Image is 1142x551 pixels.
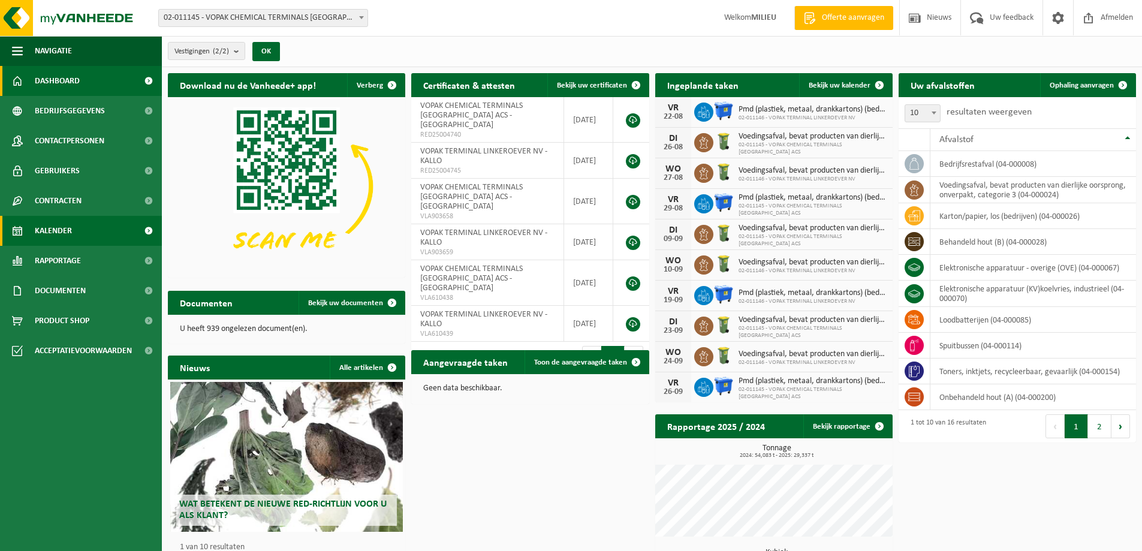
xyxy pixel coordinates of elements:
[661,266,685,274] div: 10-09
[35,156,80,186] span: Gebruikers
[739,224,887,233] span: Voedingsafval, bevat producten van dierlijke oorsprong, onverpakt, categorie 3
[661,388,685,396] div: 26-09
[930,255,1136,281] td: elektronische apparatuur - overige (OVE) (04-000067)
[420,310,547,329] span: VOPAK TERMINAL LINKEROEVER NV - KALLO
[534,359,627,366] span: Toon de aangevraagde taken
[564,143,613,179] td: [DATE]
[252,42,280,61] button: OK
[739,386,887,401] span: 02-011145 - VOPAK CHEMICAL TERMINALS [GEOGRAPHIC_DATA] ACS
[35,216,72,246] span: Kalender
[739,377,887,386] span: Pmd (plastiek, metaal, drankkartons) (bedrijven)
[35,336,132,366] span: Acceptatievoorwaarden
[661,357,685,366] div: 24-09
[739,105,887,115] span: Pmd (plastiek, metaal, drankkartons) (bedrijven)
[411,73,527,97] h2: Certificaten & attesten
[420,228,547,247] span: VOPAK TERMINAL LINKEROEVER NV - KALLO
[564,97,613,143] td: [DATE]
[739,258,887,267] span: Voedingsafval, bevat producten van dierlijke oorsprong, onverpakt, categorie 3
[661,204,685,213] div: 29-08
[713,254,734,274] img: WB-0140-HPE-GN-50
[420,248,555,257] span: VLA903659
[170,382,403,532] a: Wat betekent de nieuwe RED-richtlijn voor u als klant?
[661,453,893,459] span: 2024: 54,083 t - 2025: 29,337 t
[525,350,648,374] a: Toon de aangevraagde taken
[930,307,1136,333] td: loodbatterijen (04-000085)
[661,296,685,305] div: 19-09
[1065,414,1088,438] button: 1
[794,6,893,30] a: Offerte aanvragen
[35,36,72,66] span: Navigatie
[420,212,555,221] span: VLA903658
[330,356,404,380] a: Alle artikelen
[661,444,893,459] h3: Tonnage
[939,135,974,144] span: Afvalstof
[1111,414,1130,438] button: Next
[739,115,887,122] span: 02-011146 - VOPAK TERMINAL LINKEROEVER NV
[1045,414,1065,438] button: Previous
[661,348,685,357] div: WO
[35,126,104,156] span: Contactpersonen
[739,166,887,176] span: Voedingsafval, bevat producten van dierlijke oorsprong, onverpakt, categorie 3
[947,107,1032,117] label: resultaten weergeven
[1088,414,1111,438] button: 2
[35,66,80,96] span: Dashboard
[930,151,1136,177] td: bedrijfsrestafval (04-000008)
[739,141,887,156] span: 02-011145 - VOPAK CHEMICAL TERMINALS [GEOGRAPHIC_DATA] ACS
[739,359,887,366] span: 02-011146 - VOPAK TERMINAL LINKEROEVER NV
[661,103,685,113] div: VR
[930,177,1136,203] td: voedingsafval, bevat producten van dierlijke oorsprong, onverpakt, categorie 3 (04-000024)
[564,306,613,342] td: [DATE]
[423,384,637,393] p: Geen data beschikbaar.
[661,195,685,204] div: VR
[930,229,1136,255] td: behandeld hout (B) (04-000028)
[661,225,685,235] div: DI
[168,73,328,97] h2: Download nu de Vanheede+ app!
[739,350,887,359] span: Voedingsafval, bevat producten van dierlijke oorsprong, onverpakt, categorie 3
[180,325,393,333] p: U heeft 939 ongelezen document(en).
[905,104,941,122] span: 10
[411,350,520,374] h2: Aangevraagde taken
[661,174,685,182] div: 27-08
[713,284,734,305] img: WB-1100-HPE-BE-01
[35,306,89,336] span: Product Shop
[1040,73,1135,97] a: Ophaling aanvragen
[739,233,887,248] span: 02-011145 - VOPAK CHEMICAL TERMINALS [GEOGRAPHIC_DATA] ACS
[213,47,229,55] count: (2/2)
[661,256,685,266] div: WO
[751,13,776,22] strong: MILIEU
[661,378,685,388] div: VR
[420,101,523,130] span: VOPAK CHEMICAL TERMINALS [GEOGRAPHIC_DATA] ACS - [GEOGRAPHIC_DATA]
[35,246,81,276] span: Rapportage
[713,192,734,213] img: WB-1100-HPE-BE-01
[739,325,887,339] span: 02-011145 - VOPAK CHEMICAL TERMINALS [GEOGRAPHIC_DATA] ACS
[655,73,751,97] h2: Ingeplande taken
[930,359,1136,384] td: toners, inktjets, recycleerbaar, gevaarlijk (04-000154)
[661,134,685,143] div: DI
[564,260,613,306] td: [DATE]
[347,73,404,97] button: Verberg
[158,9,368,27] span: 02-011145 - VOPAK CHEMICAL TERMINALS BELGIUM ACS - ANTWERPEN
[557,82,627,89] span: Bekijk uw certificaten
[930,203,1136,229] td: karton/papier, los (bedrijven) (04-000026)
[930,333,1136,359] td: spuitbussen (04-000114)
[713,101,734,121] img: WB-1100-HPE-BE-01
[420,264,523,293] span: VOPAK CHEMICAL TERMINALS [GEOGRAPHIC_DATA] ACS - [GEOGRAPHIC_DATA]
[168,291,245,314] h2: Documenten
[420,293,555,303] span: VLA610438
[357,82,383,89] span: Verberg
[930,384,1136,410] td: onbehandeld hout (A) (04-000200)
[168,356,222,379] h2: Nieuws
[564,179,613,224] td: [DATE]
[420,147,547,165] span: VOPAK TERMINAL LINKEROEVER NV - KALLO
[930,281,1136,307] td: elektronische apparatuur (KV)koelvries, industrieel (04-000070)
[905,413,986,439] div: 1 tot 10 van 16 resultaten
[739,193,887,203] span: Pmd (plastiek, metaal, drankkartons) (bedrijven)
[159,10,367,26] span: 02-011145 - VOPAK CHEMICAL TERMINALS BELGIUM ACS - ANTWERPEN
[899,73,987,97] h2: Uw afvalstoffen
[661,317,685,327] div: DI
[713,315,734,335] img: WB-0140-HPE-GN-50
[661,143,685,152] div: 26-08
[713,376,734,396] img: WB-1100-HPE-BE-01
[739,315,887,325] span: Voedingsafval, bevat producten van dierlijke oorsprong, onverpakt, categorie 3
[420,130,555,140] span: RED25004740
